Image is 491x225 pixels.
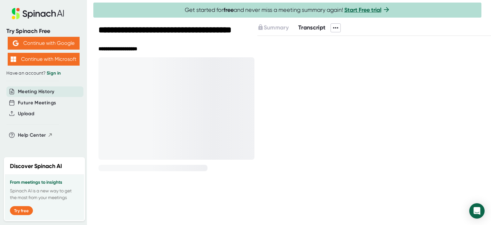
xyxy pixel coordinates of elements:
button: Summary [257,23,289,32]
h2: Discover Spinach AI [10,162,62,171]
p: Spinach AI is a new way to get the most from your meetings [10,188,79,201]
button: Try free [10,206,33,215]
span: Summary [264,24,289,31]
div: Try Spinach Free [6,28,81,35]
div: Have an account? [6,70,81,76]
img: Aehbyd4JwY73AAAAAElFTkSuQmCC [13,40,19,46]
button: Meeting History [18,88,54,95]
div: Upgrade to access [257,23,298,32]
button: Upload [18,110,34,117]
span: Get started for and never miss a meeting summary again! [185,6,390,14]
span: Transcript [298,24,326,31]
a: Start Free trial [344,6,381,13]
h3: From meetings to insights [10,180,79,185]
div: Open Intercom Messenger [469,203,485,219]
b: free [223,6,234,13]
button: Transcript [298,23,326,32]
a: Sign in [47,70,61,76]
span: Help Center [18,132,46,139]
button: Future Meetings [18,99,56,107]
button: Continue with Google [8,37,80,50]
button: Help Center [18,132,53,139]
button: Continue with Microsoft [8,53,80,66]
